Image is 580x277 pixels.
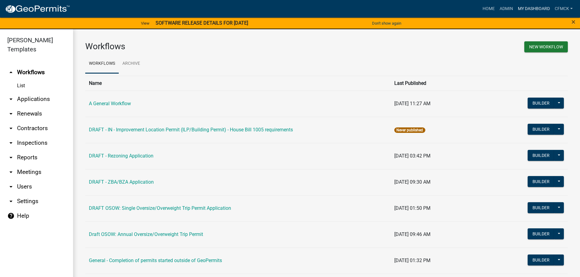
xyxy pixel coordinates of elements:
[85,76,391,91] th: Name
[394,127,425,133] span: Never published
[119,54,144,74] a: Archive
[7,154,15,161] i: arrow_drop_down
[89,127,293,133] a: DRAFT - IN - Improvement Location Permit (ILP/Building Permit) - House Bill 1005 requirements
[7,139,15,147] i: arrow_drop_down
[394,101,431,106] span: [DATE] 11:27 AM
[85,41,322,52] h3: Workflows
[515,3,552,15] a: My Dashboard
[394,205,431,211] span: [DATE] 01:50 PM
[528,202,554,213] button: Builder
[85,54,119,74] a: Workflows
[571,18,575,26] span: ×
[391,76,504,91] th: Last Published
[524,41,568,52] button: New Workflow
[528,124,554,135] button: Builder
[528,228,554,239] button: Builder
[394,153,431,159] span: [DATE] 03:42 PM
[7,198,15,205] i: arrow_drop_down
[7,69,15,76] i: arrow_drop_up
[89,153,153,159] a: DRAFT - Rezoning Application
[7,95,15,103] i: arrow_drop_down
[370,18,404,28] button: Don't show again
[528,176,554,187] button: Builder
[552,3,575,15] a: CFMCK
[528,150,554,161] button: Builder
[89,101,131,106] a: A General Workflow
[528,254,554,265] button: Builder
[394,231,431,237] span: [DATE] 09:46 AM
[394,179,431,185] span: [DATE] 09:30 AM
[89,231,203,237] a: Draft OSOW: Annual Oversize/Overweight Trip Permit
[480,3,497,15] a: Home
[394,258,431,263] span: [DATE] 01:32 PM
[7,125,15,132] i: arrow_drop_down
[89,258,222,263] a: General - Completion of permits started outside of GeoPermits
[89,179,154,185] a: DRAFT - ZBA/BZA Application
[89,205,231,211] a: DRAFT OSOW: Single Oversize/Overweight Trip Permit Application
[7,183,15,190] i: arrow_drop_down
[497,3,515,15] a: Admin
[7,168,15,176] i: arrow_drop_down
[7,212,15,220] i: help
[156,20,248,26] strong: SOFTWARE RELEASE DETAILS FOR [DATE]
[528,98,554,109] button: Builder
[139,18,152,28] a: View
[571,18,575,26] button: Close
[7,110,15,117] i: arrow_drop_down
